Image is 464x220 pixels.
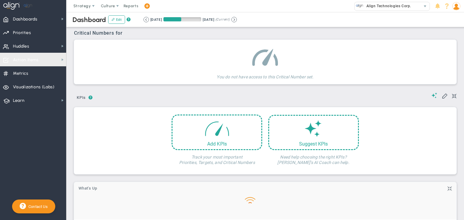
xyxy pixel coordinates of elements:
[356,2,363,10] img: 10991.Company.photo
[150,17,162,22] div: [DATE]
[108,15,125,24] button: Edit
[215,17,230,22] span: (Current)
[72,16,106,24] span: Dashboard
[13,40,29,53] span: Huddles
[74,93,89,103] button: KPIs
[74,30,124,36] span: Critical Numbers for
[203,17,214,22] div: [DATE]
[13,81,55,93] span: Visualizations (Labs)
[101,4,115,8] span: Culture
[172,150,262,165] h4: Track your most important Priorities, Targets, and Critical Numbers
[421,2,430,11] span: select
[73,4,91,8] span: Strategy
[143,17,149,22] button: Go to previous period
[13,67,28,80] span: Metrics
[431,93,437,98] span: Suggestions (AI Feature)
[13,54,39,66] span: Action Items
[217,70,314,80] h4: You do not have access to this Critical Number set.
[74,93,89,102] span: KPIs
[13,27,31,39] span: Priorities
[442,93,448,99] span: Edit My KPIs
[452,2,460,10] img: 203357.Person.photo
[163,17,201,21] div: Period Progress: 47% Day 43 of 91 with 48 remaining.
[268,150,359,165] h4: Need help choosing the right KPIs? [PERSON_NAME]'s AI Coach can help.
[172,141,261,147] div: Add KPIs
[13,13,37,26] span: Dashboards
[363,2,411,10] span: Align Technologies Corp.
[231,17,237,22] button: Go to next period
[13,94,24,107] span: Learn
[26,204,48,209] span: Contact Us
[269,141,358,147] div: Suggest KPIs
